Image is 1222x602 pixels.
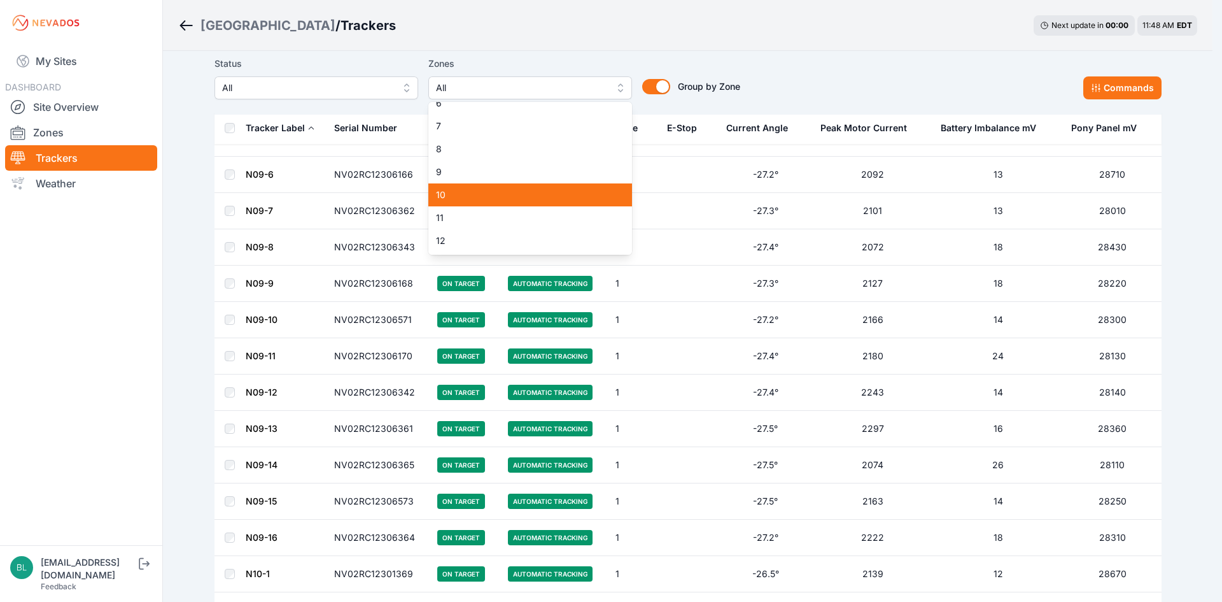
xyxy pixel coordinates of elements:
span: 12 [436,234,609,247]
span: 9 [436,166,609,178]
button: All [428,76,632,99]
span: All [436,80,607,96]
span: 11 [436,211,609,224]
span: 8 [436,143,609,155]
span: 6 [436,97,609,110]
span: 10 [436,189,609,201]
span: 7 [436,120,609,133]
div: All [428,102,632,255]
